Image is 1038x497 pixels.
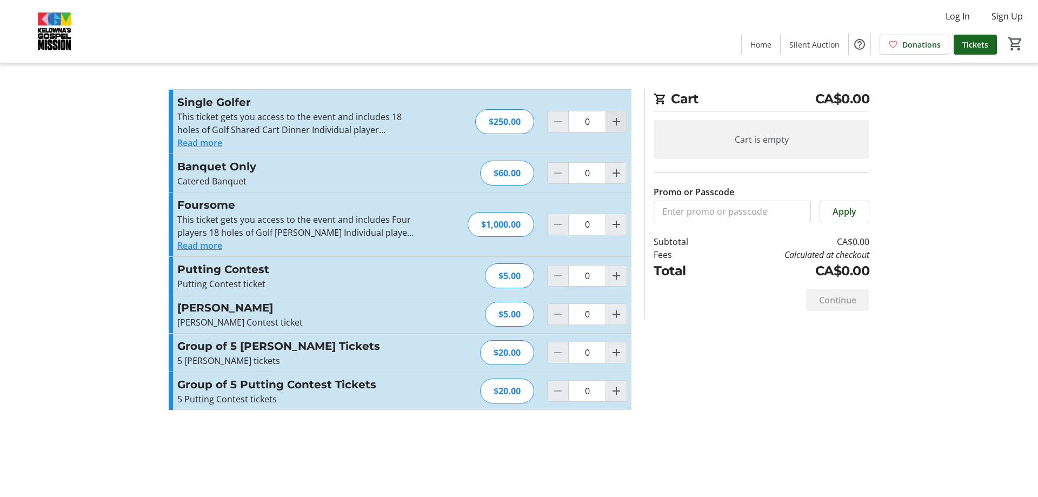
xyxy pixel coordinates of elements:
[849,34,870,55] button: Help
[468,212,534,237] div: $1,000.00
[568,303,606,325] input: Mulligan Quantity
[606,111,627,132] button: Increment by one
[983,8,1032,25] button: Sign Up
[485,263,534,288] div: $5.00
[654,261,716,281] td: Total
[606,214,627,235] button: Increment by one
[654,185,734,198] label: Promo or Passcode
[815,89,870,109] span: CA$0.00
[606,266,627,286] button: Increment by one
[654,201,811,222] input: Enter promo or passcode
[820,201,869,222] button: Apply
[568,265,606,287] input: Putting Contest Quantity
[962,39,988,50] span: Tickets
[177,300,414,316] h3: [PERSON_NAME]
[789,39,840,50] span: Silent Auction
[742,35,780,55] a: Home
[177,136,222,149] button: Read more
[902,39,941,50] span: Donations
[177,316,414,329] p: [PERSON_NAME] Contest ticket
[177,158,414,175] h3: Banquet Only
[480,161,534,185] div: $60.00
[833,205,856,218] span: Apply
[177,376,414,393] h3: Group of 5 Putting Contest Tickets
[177,94,414,110] h3: Single Golfer
[177,110,414,136] div: This ticket gets you access to the event and includes 18 holes of Golf Shared Cart Dinner Individ...
[475,109,534,134] div: $250.00
[954,35,997,55] a: Tickets
[177,197,414,213] h3: Foursome
[654,89,869,111] h2: Cart
[654,248,716,261] td: Fees
[568,111,606,132] input: Single Golfer Quantity
[568,214,606,235] input: Foursome Quantity
[654,120,869,159] div: Cart is empty
[606,304,627,324] button: Increment by one
[781,35,848,55] a: Silent Auction
[716,261,869,281] td: CA$0.00
[568,380,606,402] input: Group of 5 Putting Contest Tickets Quantity
[568,162,606,184] input: Banquet Only Quantity
[946,10,970,23] span: Log In
[937,8,979,25] button: Log In
[177,213,414,239] div: This ticket gets you access to the event and includes Four players 18 holes of Golf [PERSON_NAME]...
[177,261,414,277] h3: Putting Contest
[992,10,1023,23] span: Sign Up
[568,342,606,363] input: Group of 5 Mulligan Tickets Quantity
[6,4,103,58] img: Kelowna's Gospel Mission's Logo
[177,239,222,252] button: Read more
[716,248,869,261] td: Calculated at checkout
[177,277,414,290] p: Putting Contest ticket
[880,35,949,55] a: Donations
[177,338,414,354] h3: Group of 5 [PERSON_NAME] Tickets
[480,340,534,365] div: $20.00
[177,393,414,406] p: 5 Putting Contest tickets
[606,342,627,363] button: Increment by one
[716,235,869,248] td: CA$0.00
[480,379,534,403] div: $20.00
[177,175,414,188] div: Catered Banquet
[1006,34,1025,54] button: Cart
[485,302,534,327] div: $5.00
[606,163,627,183] button: Increment by one
[750,39,771,50] span: Home
[606,381,627,401] button: Increment by one
[177,354,414,367] p: 5 [PERSON_NAME] tickets
[654,235,716,248] td: Subtotal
